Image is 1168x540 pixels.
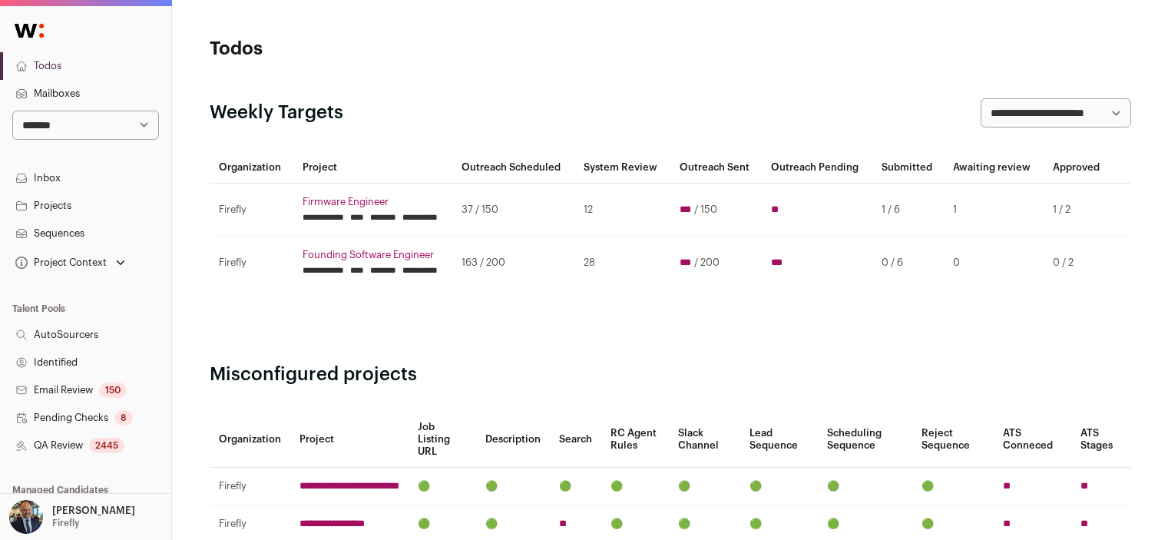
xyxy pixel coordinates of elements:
[550,468,601,505] td: 🟢
[994,412,1071,468] th: ATS Conneced
[210,184,293,237] td: Firefly
[694,204,717,216] span: / 150
[872,152,945,184] th: Submitted
[290,412,409,468] th: Project
[99,383,127,398] div: 150
[762,152,872,184] th: Outreach Pending
[210,152,293,184] th: Organization
[574,152,670,184] th: System Review
[452,152,574,184] th: Outreach Scheduled
[12,252,128,273] button: Open dropdown
[944,237,1044,290] td: 0
[740,412,818,468] th: Lead Sequence
[574,184,670,237] td: 12
[210,37,517,61] h1: Todos
[12,257,107,269] div: Project Context
[670,152,762,184] th: Outreach Sent
[210,412,290,468] th: Organization
[210,468,290,505] td: Firefly
[1044,237,1111,290] td: 0 / 2
[740,468,818,505] td: 🟢
[89,438,124,453] div: 2445
[6,500,138,534] button: Open dropdown
[452,184,574,237] td: 37 / 150
[550,412,601,468] th: Search
[1071,412,1131,468] th: ATS Stages
[818,468,912,505] td: 🟢
[452,237,574,290] td: 163 / 200
[944,184,1044,237] td: 1
[476,468,550,505] td: 🟢
[694,257,720,269] span: / 200
[210,101,343,125] h2: Weekly Targets
[409,412,477,468] th: Job Listing URL
[293,152,453,184] th: Project
[52,517,80,529] p: Firefly
[114,410,133,426] div: 8
[669,468,740,505] td: 🟢
[669,412,740,468] th: Slack Channel
[1044,184,1111,237] td: 1 / 2
[1044,152,1111,184] th: Approved
[818,412,912,468] th: Scheduling Sequence
[303,249,444,261] a: Founding Software Engineer
[6,15,52,46] img: Wellfound
[601,468,669,505] td: 🟢
[303,196,444,208] a: Firmware Engineer
[476,412,550,468] th: Description
[409,468,477,505] td: 🟢
[912,468,994,505] td: 🟢
[872,237,945,290] td: 0 / 6
[210,237,293,290] td: Firefly
[944,152,1044,184] th: Awaiting review
[574,237,670,290] td: 28
[52,505,135,517] p: [PERSON_NAME]
[912,412,994,468] th: Reject Sequence
[9,500,43,534] img: 18202275-medium_jpg
[210,363,1131,387] h2: Misconfigured projects
[601,412,669,468] th: RC Agent Rules
[872,184,945,237] td: 1 / 6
